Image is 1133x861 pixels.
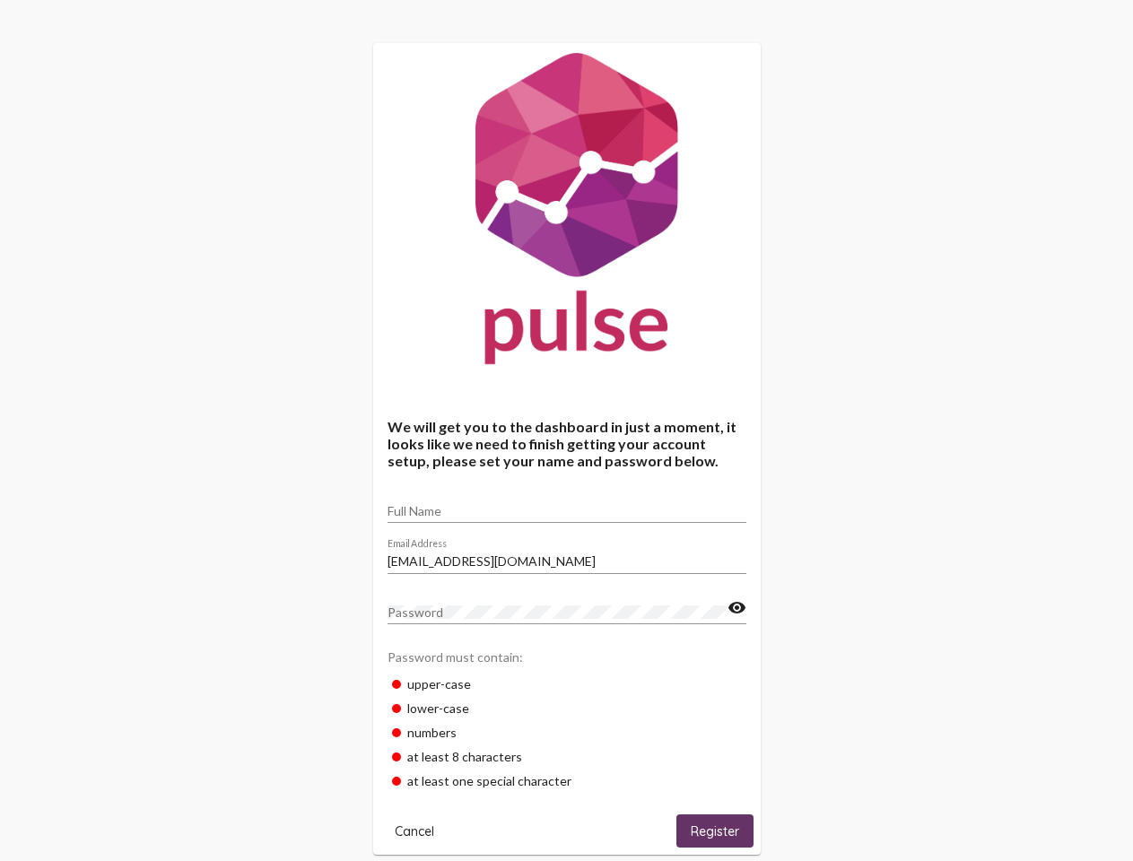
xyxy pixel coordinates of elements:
[388,744,746,769] div: at least 8 characters
[388,418,746,469] h4: We will get you to the dashboard in just a moment, it looks like we need to finish getting your a...
[373,43,761,382] img: Pulse For Good Logo
[728,597,746,619] mat-icon: visibility
[388,696,746,720] div: lower-case
[388,769,746,793] div: at least one special character
[388,672,746,696] div: upper-case
[380,814,449,848] button: Cancel
[388,720,746,744] div: numbers
[691,823,739,839] span: Register
[676,814,754,848] button: Register
[388,640,746,672] div: Password must contain:
[395,823,434,839] span: Cancel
